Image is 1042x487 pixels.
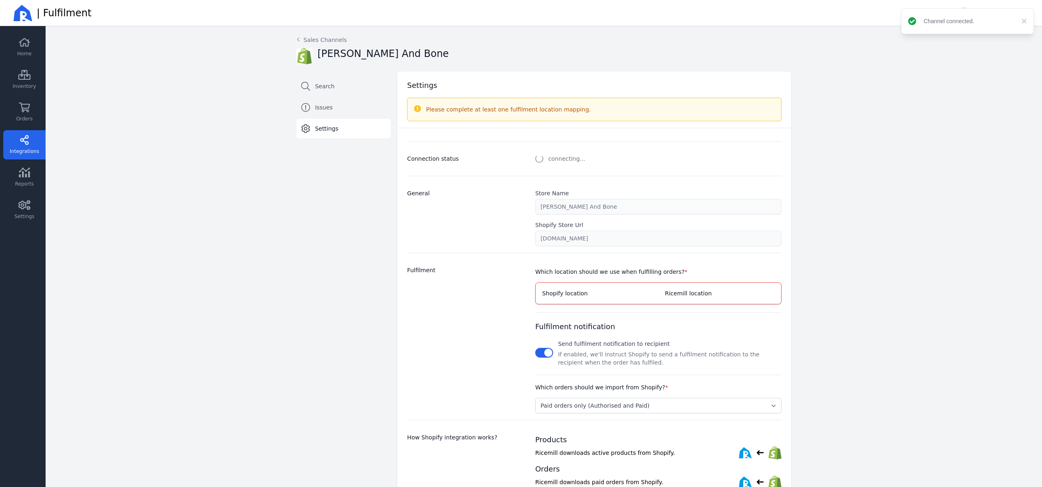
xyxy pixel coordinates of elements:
span: Inventory [13,83,36,90]
h3: Fulfilment [407,266,525,274]
span: Send fulfilment notification to recipient [558,341,670,347]
label: Shopify Store Url [535,221,583,229]
input: e.g. My Shopify Store [536,199,781,214]
img: Ricemill Logo [13,3,33,23]
span: Ricemill downloads paid orders from Shopify. [535,478,699,486]
a: Sales Channels [296,36,347,44]
span: connecting... [548,155,585,163]
a: Search [296,76,391,96]
span: | Fulfilment [37,7,92,20]
span: Reports [15,181,34,187]
input: e.g. https://my-shopify-store.myshopify.com [536,231,781,246]
h2: [PERSON_NAME] And Bone [317,47,449,60]
h3: General [407,189,525,197]
label: Store Name [535,189,569,197]
span: Search [315,82,335,90]
h3: Shopify location [542,289,588,297]
h3: Connection status [407,155,525,163]
h3: How Shopify integration works? [407,433,525,441]
p: Which location should we use when fulfilling orders? [535,268,687,276]
span: Settings [14,213,34,220]
h2: Settings [407,80,437,91]
h2: Orders [535,464,781,474]
div: Please complete at least one fulfilment location mapping. [426,105,775,114]
span: Settings [315,124,338,133]
div: General [535,183,781,246]
span: Home [17,50,31,57]
h3: Ricemill location [665,289,775,297]
span: Issues [315,103,333,111]
span: Integrations [10,148,39,155]
p: Which orders should we import from Shopify? [535,383,668,391]
div: fulfilment notification [535,313,781,367]
h2: Fulfilment notification [535,321,615,332]
span: Ricemill downloads active products from Shopify. [535,449,699,457]
h2: Products [535,435,781,445]
a: Issues [296,98,391,117]
a: Settings [296,119,391,138]
p: If enabled, we'll instruct Shopify to send a fulfilment notification to the recipient when the or... [558,350,781,367]
img: SHOPIFY [296,48,313,64]
div: Order download [535,375,781,413]
span: Orders [16,116,33,122]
